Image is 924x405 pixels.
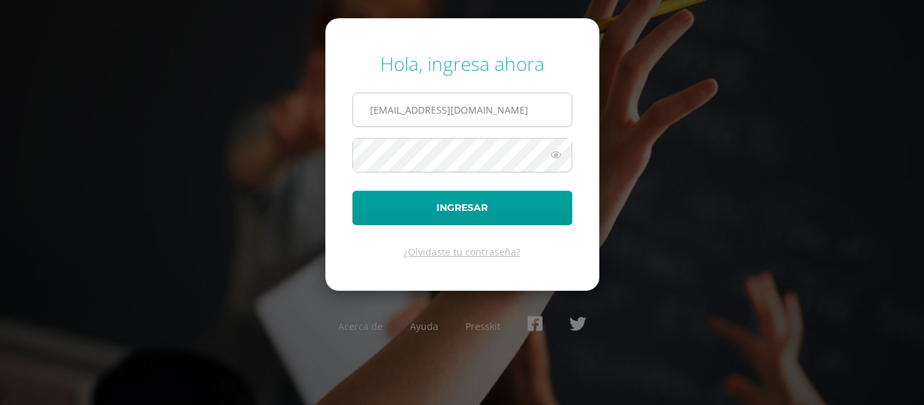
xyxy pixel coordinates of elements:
[352,191,572,225] button: Ingresar
[404,245,520,258] a: ¿Olvidaste tu contraseña?
[352,51,572,76] div: Hola, ingresa ahora
[410,320,438,333] a: Ayuda
[353,93,572,126] input: Correo electrónico o usuario
[465,320,501,333] a: Presskit
[338,320,383,333] a: Acerca de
